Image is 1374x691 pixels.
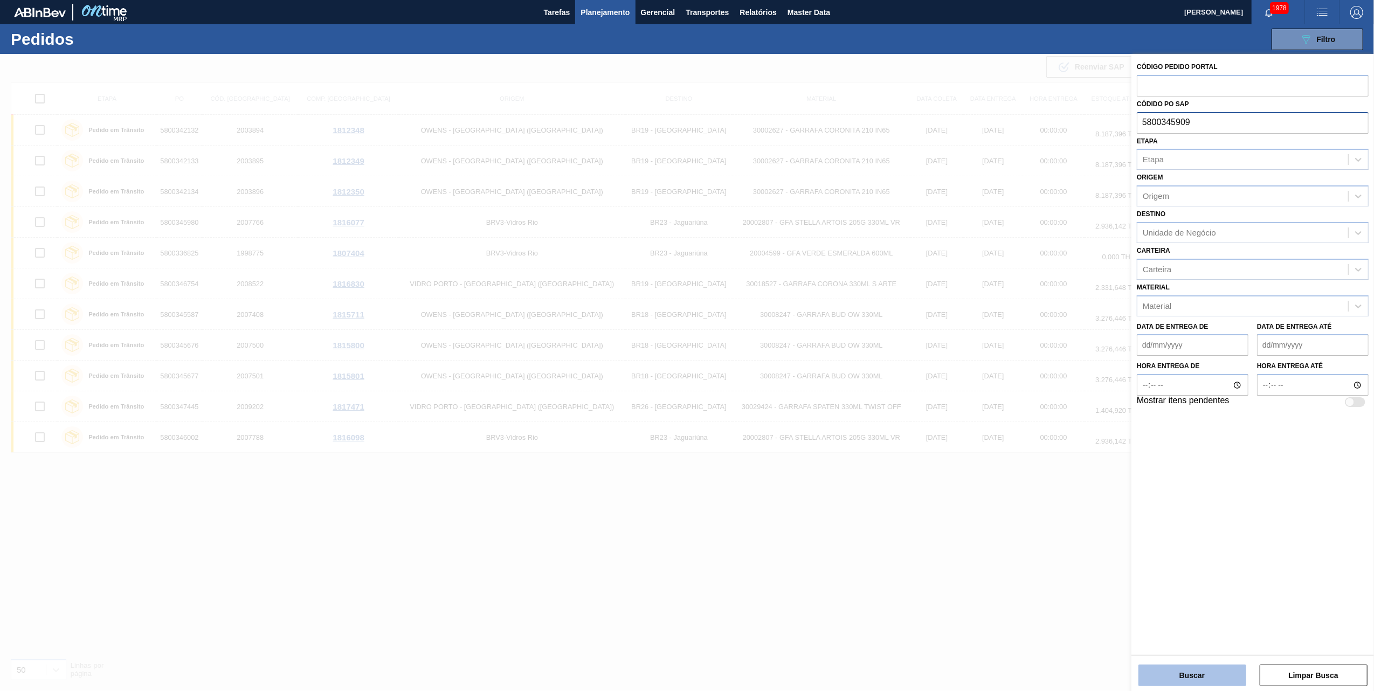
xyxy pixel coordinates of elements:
[1272,29,1363,50] button: Filtro
[1143,155,1164,164] div: Etapa
[1317,35,1336,44] span: Filtro
[581,6,630,19] span: Planejamento
[1350,6,1363,19] img: Logout
[1137,247,1170,254] label: Carteira
[1137,334,1248,356] input: dd/mm/yyyy
[1257,323,1332,330] label: Data de Entrega até
[641,6,675,19] span: Gerencial
[1137,63,1218,71] label: Código Pedido Portal
[1137,174,1163,181] label: Origem
[1137,284,1170,291] label: Material
[1137,323,1209,330] label: Data de Entrega de
[1316,6,1329,19] img: userActions
[740,6,776,19] span: Relatórios
[1137,210,1165,218] label: Destino
[1252,5,1286,20] button: Notificações
[686,6,729,19] span: Transportes
[1143,301,1171,310] div: Material
[1137,358,1248,374] label: Hora entrega de
[1270,2,1289,14] span: 1978
[14,8,66,17] img: TNhmsLtSVTkK8tSr43FrP2fwEKptu5GPRR3wAAAABJRU5ErkJggg==
[544,6,570,19] span: Tarefas
[1137,137,1158,145] label: Etapa
[1143,265,1171,274] div: Carteira
[788,6,830,19] span: Master Data
[1143,228,1216,237] div: Unidade de Negócio
[1143,192,1169,201] div: Origem
[1137,396,1230,409] label: Mostrar itens pendentes
[1137,100,1189,108] label: Códido PO SAP
[1257,334,1369,356] input: dd/mm/yyyy
[1257,358,1369,374] label: Hora entrega até
[11,33,178,45] h1: Pedidos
